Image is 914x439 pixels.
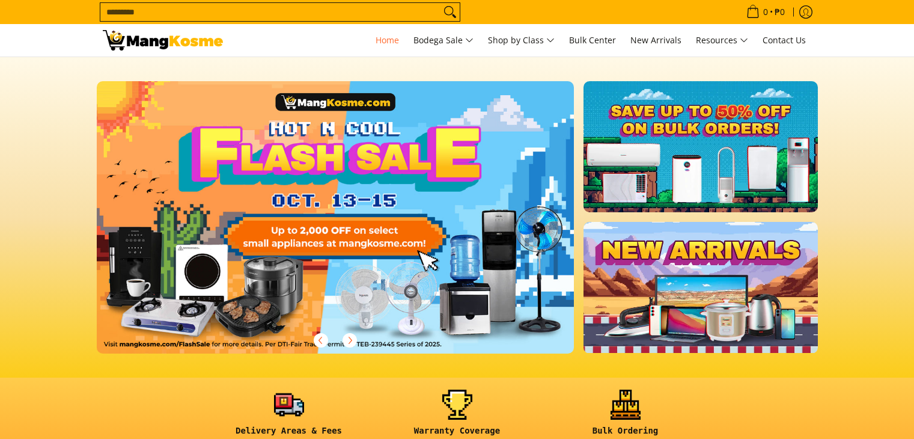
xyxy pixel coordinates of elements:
[690,24,754,57] a: Resources
[569,34,616,46] span: Bulk Center
[763,34,806,46] span: Contact Us
[440,3,460,21] button: Search
[743,5,788,19] span: •
[97,81,613,373] a: More
[103,30,223,51] img: Mang Kosme: Your Home Appliances Warehouse Sale Partner!
[488,33,555,48] span: Shop by Class
[376,34,399,46] span: Home
[308,327,334,354] button: Previous
[407,24,480,57] a: Bodega Sale
[482,24,561,57] a: Shop by Class
[413,33,474,48] span: Bodega Sale
[370,24,405,57] a: Home
[563,24,622,57] a: Bulk Center
[696,33,748,48] span: Resources
[773,8,787,16] span: ₱0
[757,24,812,57] a: Contact Us
[630,34,681,46] span: New Arrivals
[761,8,770,16] span: 0
[624,24,687,57] a: New Arrivals
[337,327,363,354] button: Next
[235,24,812,57] nav: Main Menu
